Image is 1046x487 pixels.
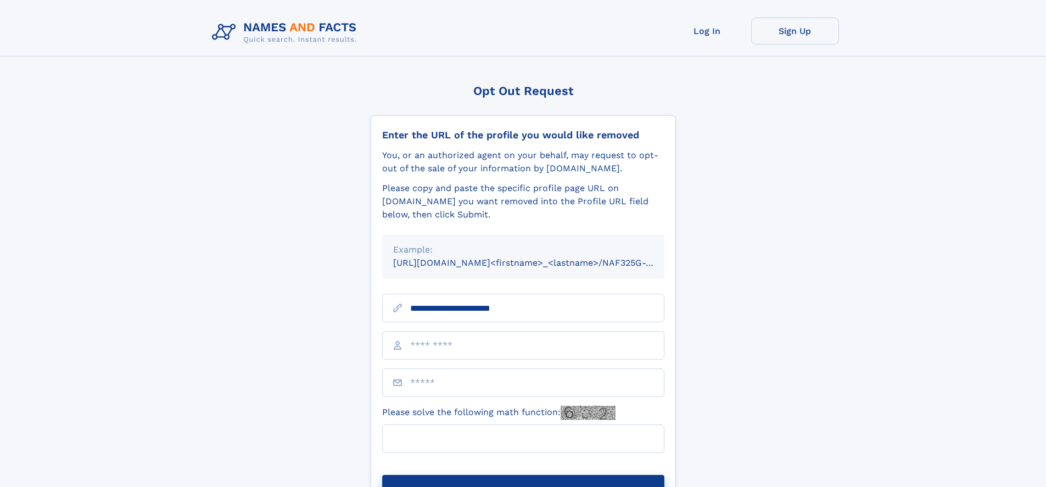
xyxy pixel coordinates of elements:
div: Example: [393,243,653,256]
a: Log In [663,18,751,44]
div: You, or an authorized agent on your behalf, may request to opt-out of the sale of your informatio... [382,149,664,175]
div: Opt Out Request [371,84,676,98]
a: Sign Up [751,18,839,44]
small: [URL][DOMAIN_NAME]<firstname>_<lastname>/NAF325G-xxxxxxxx [393,258,685,268]
div: Enter the URL of the profile you would like removed [382,129,664,141]
label: Please solve the following math function: [382,406,616,420]
img: Logo Names and Facts [208,18,366,47]
div: Please copy and paste the specific profile page URL on [DOMAIN_NAME] you want removed into the Pr... [382,182,664,221]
